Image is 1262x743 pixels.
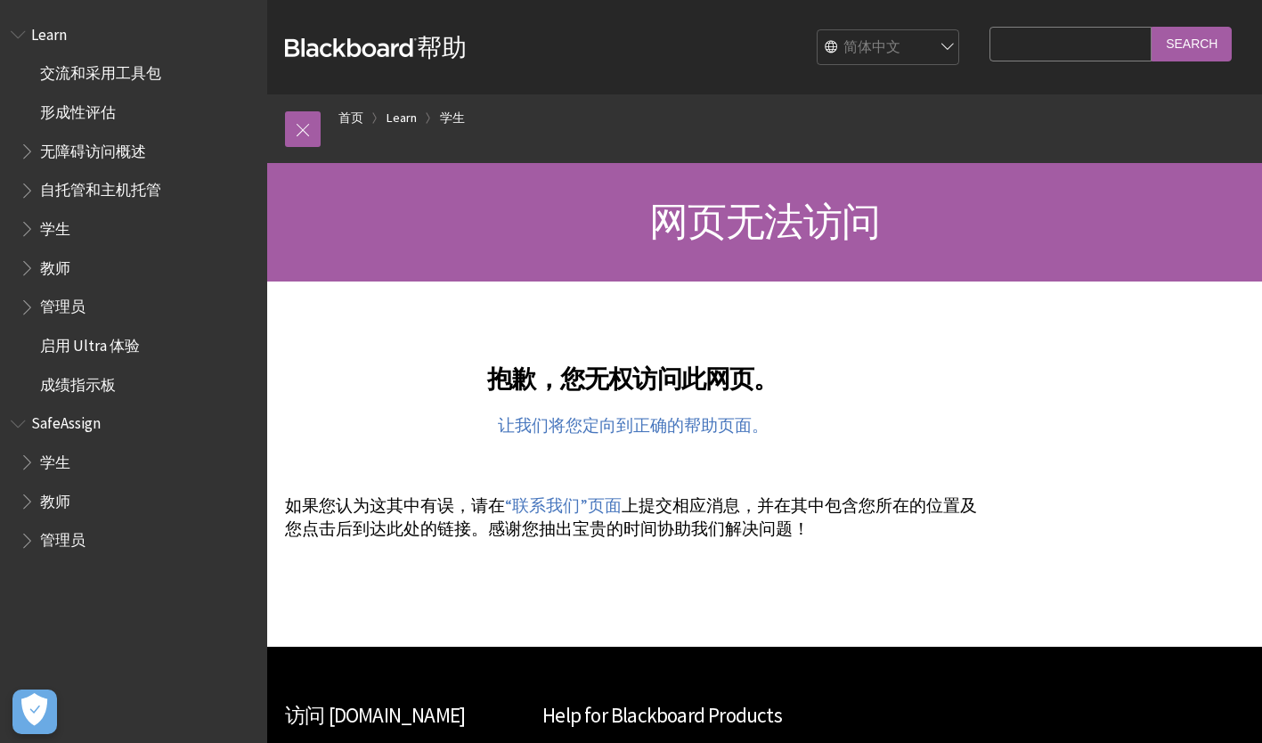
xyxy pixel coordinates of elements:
[498,415,769,437] a: 让我们将您定向到正确的帮助页面。
[542,700,987,731] h2: Help for Blackboard Products
[11,409,256,556] nav: Book outline for Blackboard SafeAssign
[818,30,960,66] select: Site Language Selector
[31,409,101,433] span: SafeAssign
[285,31,467,63] a: Blackboard帮助
[285,494,981,541] p: 如果您认为这其中有误，请在 上提交相应消息，并在其中包含您所在的位置及您点击后到达此处的链接。感谢您抽出宝贵的时间协助我们解决问题！
[40,447,70,471] span: 学生
[649,197,880,246] span: 网页无法访问
[440,107,465,129] a: 学生
[505,495,622,517] a: “联系我们”页面
[1152,27,1232,61] input: Search
[12,690,57,734] button: Open Preferences
[338,107,363,129] a: 首页
[40,136,146,160] span: 无障碍访问概述
[40,59,161,83] span: 交流和采用工具包
[285,339,981,397] h2: 抱歉，您无权访问此网页。
[40,526,85,550] span: 管理员
[11,20,256,400] nav: Book outline for Blackboard Learn Help
[31,20,67,44] span: Learn
[40,176,161,200] span: 自托管和主机托管
[40,253,70,277] span: 教师
[387,107,417,129] a: Learn
[40,97,116,121] span: 形成性评估
[285,38,417,57] strong: Blackboard
[40,370,116,394] span: 成绩指示板
[40,292,85,316] span: 管理员
[40,331,140,355] span: 启用 Ultra 体验
[40,486,70,510] span: 教师
[40,214,70,238] span: 学生
[285,702,465,728] a: 访问 [DOMAIN_NAME]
